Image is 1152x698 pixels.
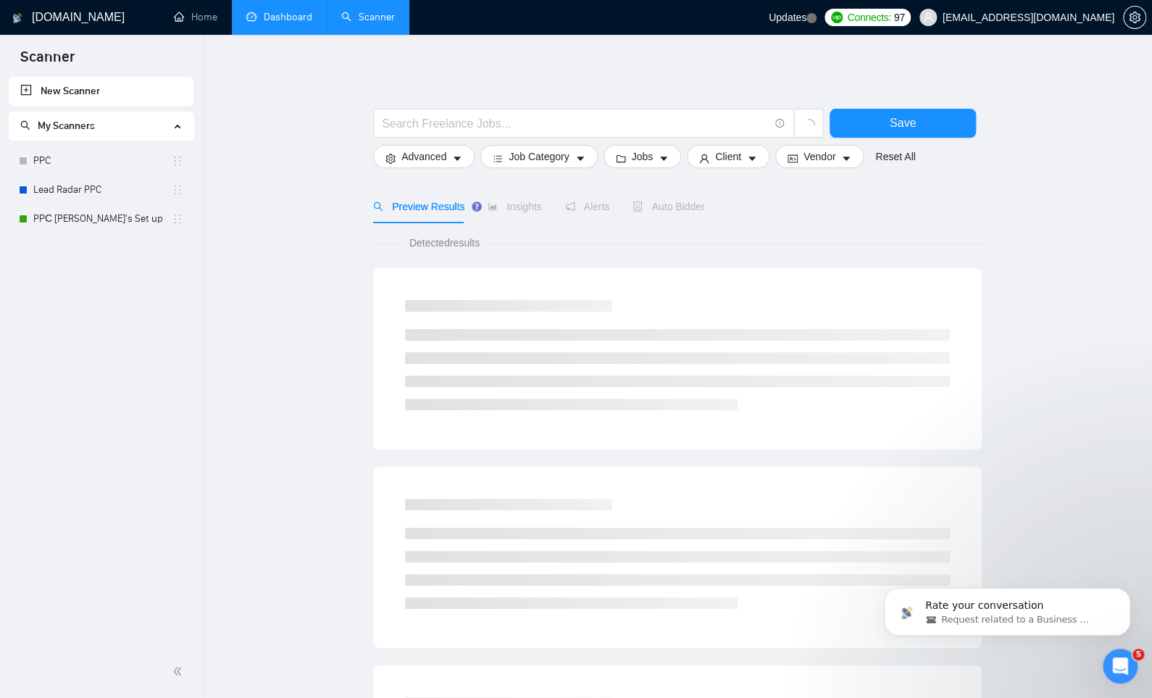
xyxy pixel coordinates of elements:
li: PPC [9,146,193,175]
span: user [699,153,709,164]
span: area-chart [488,201,498,212]
img: upwork-logo.png [831,12,843,23]
span: double-left [172,664,187,678]
iframe: Intercom live chat [1103,649,1138,684]
span: idcard [788,153,798,164]
span: Save [890,114,916,132]
span: Insights [488,201,541,212]
span: folder [616,153,626,164]
img: logo [12,7,22,30]
span: user [923,12,933,22]
button: setting [1123,6,1146,29]
span: 97 [894,9,905,25]
span: holder [172,155,183,167]
span: My Scanners [38,120,95,132]
a: dashboardDashboard [246,11,312,23]
span: My Scanners [20,120,95,132]
span: Scanner [9,46,86,77]
button: idcardVendorcaret-down [775,145,864,168]
span: bars [493,153,503,164]
span: robot [633,201,643,212]
span: caret-down [747,153,757,164]
button: settingAdvancedcaret-down [373,145,475,168]
button: barsJob Categorycaret-down [480,145,597,168]
span: Jobs [632,149,654,165]
span: search [20,120,30,130]
div: Tooltip anchor [470,200,483,213]
span: notification [565,201,575,212]
button: Save [830,109,976,138]
span: caret-down [841,153,851,164]
span: Job Category [509,149,569,165]
span: Connects: [847,9,890,25]
span: info-circle [775,119,785,128]
span: holder [172,184,183,196]
span: holder [172,213,183,225]
button: folderJobscaret-down [604,145,682,168]
span: Preview Results [373,201,464,212]
span: setting [1124,12,1145,23]
a: Lead Radar PPC [33,175,172,204]
span: search [373,201,383,212]
span: caret-down [575,153,585,164]
input: Search Freelance Jobs... [382,115,769,133]
span: Client [715,149,741,165]
a: New Scanner [20,77,182,106]
li: New Scanner [9,77,193,106]
span: Auto Bidder [633,201,704,212]
span: Vendor [804,149,835,165]
a: homeHome [174,11,217,23]
span: Detected results [399,235,490,251]
li: PPС Misha's Set up [9,204,193,233]
a: PPС [PERSON_NAME]'s Set up [33,204,172,233]
span: 5 [1132,649,1144,660]
li: Lead Radar PPC [9,175,193,204]
a: setting [1123,12,1146,23]
a: Reset All [875,149,915,165]
a: searchScanner [341,11,395,23]
button: userClientcaret-down [687,145,769,168]
span: caret-down [452,153,462,164]
span: Advanced [401,149,446,165]
iframe: Intercom notifications message [862,557,1152,659]
span: loading [802,119,815,132]
span: Updates [769,12,806,23]
span: setting [385,153,396,164]
span: Alerts [565,201,610,212]
a: PPC [33,146,172,175]
span: caret-down [659,153,669,164]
